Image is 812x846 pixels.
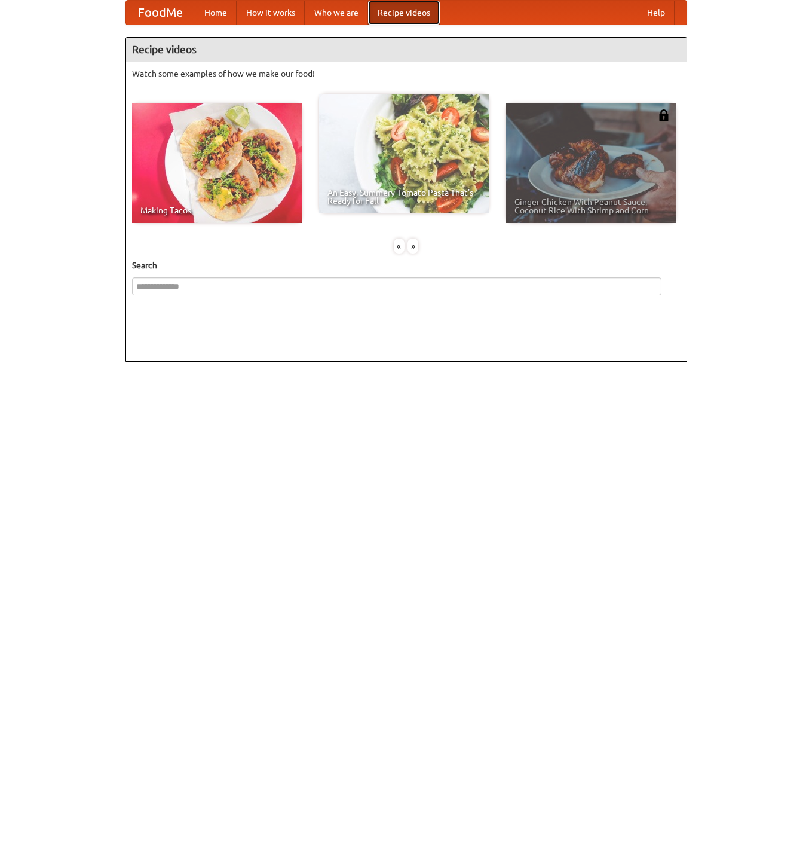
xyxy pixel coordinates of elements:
a: Who we are [305,1,368,25]
a: An Easy, Summery Tomato Pasta That's Ready for Fall [319,94,489,213]
a: Making Tacos [132,103,302,223]
a: Home [195,1,237,25]
a: FoodMe [126,1,195,25]
a: Recipe videos [368,1,440,25]
h4: Recipe videos [126,38,687,62]
p: Watch some examples of how we make our food! [132,68,681,80]
a: Help [638,1,675,25]
span: Making Tacos [140,206,293,215]
h5: Search [132,259,681,271]
div: » [407,239,418,254]
span: An Easy, Summery Tomato Pasta That's Ready for Fall [327,188,480,205]
div: « [394,239,405,254]
a: How it works [237,1,305,25]
img: 483408.png [658,109,670,121]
